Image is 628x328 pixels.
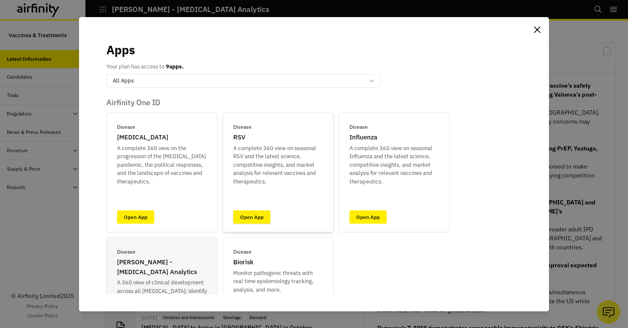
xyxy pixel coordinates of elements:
[349,133,377,142] p: Influenza
[117,257,207,277] p: [PERSON_NAME] - [MEDICAL_DATA] Analytics
[233,210,270,224] a: Open App
[233,123,252,131] p: Disease
[233,257,253,267] p: Biorisk
[233,133,245,142] p: RSV
[106,62,184,71] p: Your plan has access to
[117,123,135,131] p: Disease
[233,144,323,186] p: A complete 360 view on seasonal RSV and the latest science, competitive insights, and market anal...
[349,210,387,224] a: Open App
[117,248,135,256] p: Disease
[106,98,522,107] p: Airfinity One ID
[106,41,135,59] p: Apps
[166,63,184,70] b: 9 apps.
[113,77,134,85] p: All Apps
[233,248,252,256] p: Disease
[349,144,439,186] p: A complete 360 view on seasonal Influenza and the latest science, competitive insights, and marke...
[117,133,168,142] p: [MEDICAL_DATA]
[530,23,544,37] button: Close
[117,278,207,320] p: A 360 view of clinical development across all [MEDICAL_DATA]; identify opportunities and track ch...
[117,144,207,186] p: A complete 360 view on the progression of the [MEDICAL_DATA] pandemic, the political responses, a...
[349,123,368,131] p: Disease
[117,210,154,224] a: Open App
[233,269,323,294] p: Monitor pathogenic threats with real time epidemiology tracking, analysis, and more.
